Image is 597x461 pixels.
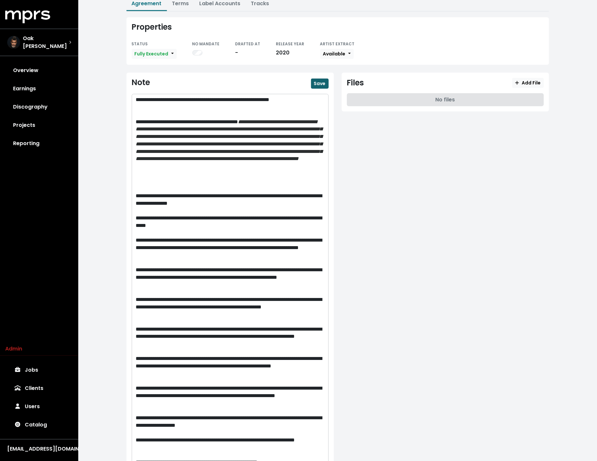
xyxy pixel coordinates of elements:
[515,80,541,86] span: Add File
[5,116,73,134] a: Projects
[192,41,220,47] small: NO MANDATE
[135,51,169,57] span: Fully Executed
[5,416,73,434] a: Catalog
[5,98,73,116] a: Discography
[320,41,355,47] small: ARTIST EXTRACT
[323,51,346,57] span: Available
[5,134,73,153] a: Reporting
[5,80,73,98] a: Earnings
[276,41,305,47] small: RELEASE YEAR
[5,379,73,397] a: Clients
[23,35,69,50] span: Oak [PERSON_NAME]
[7,445,71,453] div: [EMAIL_ADDRESS][DOMAIN_NAME]
[132,41,148,47] small: STATUS
[235,41,261,47] small: DRAFTED AT
[314,80,326,87] span: Save
[235,49,261,57] div: -
[5,445,73,453] button: [EMAIL_ADDRESS][DOMAIN_NAME]
[5,361,73,379] a: Jobs
[512,78,544,88] button: Add File
[132,78,150,87] div: Note
[5,397,73,416] a: Users
[347,93,544,106] div: No files
[347,78,364,88] div: Files
[132,22,544,32] div: Properties
[320,49,354,59] button: Available
[5,61,73,80] a: Overview
[276,49,305,57] div: 2020
[5,13,50,20] a: mprs logo
[132,49,177,59] button: Fully Executed
[311,79,329,89] button: Save
[7,36,20,49] img: The selected account / producer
